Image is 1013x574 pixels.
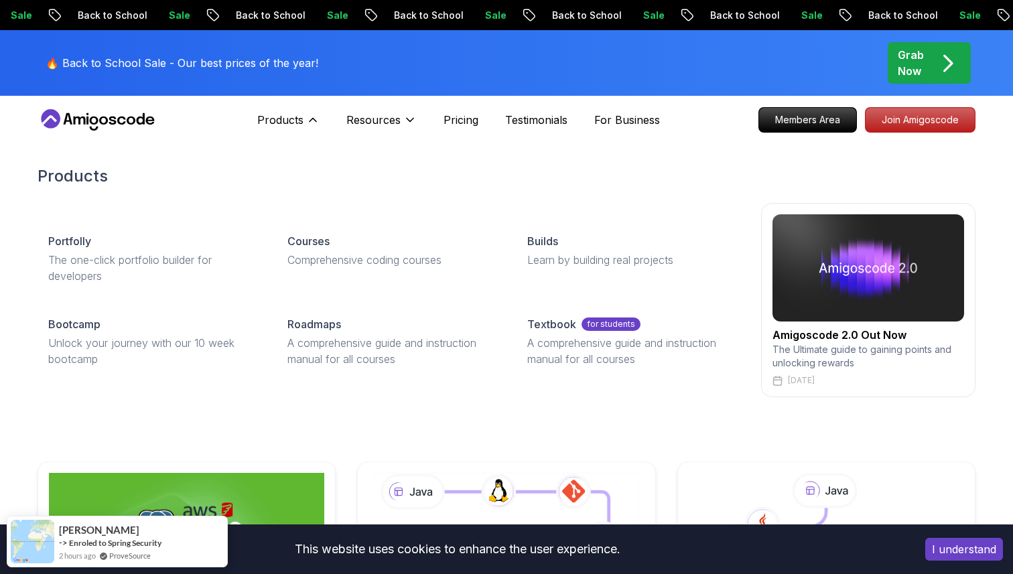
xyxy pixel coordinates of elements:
[865,107,975,133] a: Join Amigoscode
[594,112,660,128] a: For Business
[59,524,139,536] span: [PERSON_NAME]
[287,316,341,332] p: Roadmaps
[48,335,255,367] p: Unlock your journey with our 10 week bootcamp
[635,9,726,22] p: Back to School
[11,520,54,563] img: provesource social proof notification image
[772,214,964,321] img: amigoscode 2.0
[287,252,494,268] p: Comprehensive coding courses
[48,316,100,332] p: Bootcamp
[793,9,884,22] p: Back to School
[505,112,567,128] a: Testimonials
[257,112,303,128] p: Products
[444,112,478,128] a: Pricing
[582,317,640,331] p: for students
[477,9,568,22] p: Back to School
[161,9,252,22] p: Back to School
[10,534,905,564] div: This website uses cookies to enhance the user experience.
[346,112,401,128] p: Resources
[252,9,295,22] p: Sale
[38,165,975,187] h2: Products
[527,233,558,249] p: Builds
[3,9,94,22] p: Back to School
[866,108,975,132] p: Join Amigoscode
[527,316,576,332] p: Textbook
[94,9,137,22] p: Sale
[726,9,769,22] p: Sale
[287,335,494,367] p: A comprehensive guide and instruction manual for all courses
[109,550,151,561] a: ProveSource
[48,233,91,249] p: Portfolly
[257,112,320,139] button: Products
[761,203,975,397] a: amigoscode 2.0Amigoscode 2.0 Out NowThe Ultimate guide to gaining points and unlocking rewards[DATE]
[517,305,745,378] a: Textbookfor studentsA comprehensive guide and instruction manual for all courses
[517,222,745,279] a: BuildsLearn by building real projects
[772,327,964,343] h2: Amigoscode 2.0 Out Now
[884,9,927,22] p: Sale
[788,375,815,386] p: [DATE]
[346,112,417,139] button: Resources
[287,233,330,249] p: Courses
[48,252,255,284] p: The one-click portfolio builder for developers
[38,222,266,295] a: PortfollyThe one-click portfolio builder for developers
[319,9,410,22] p: Back to School
[759,108,856,132] p: Members Area
[568,9,611,22] p: Sale
[277,305,505,378] a: RoadmapsA comprehensive guide and instruction manual for all courses
[46,55,318,71] p: 🔥 Back to School Sale - Our best prices of the year!
[59,550,96,561] span: 2 hours ago
[772,343,964,370] p: The Ultimate guide to gaining points and unlocking rewards
[38,305,266,378] a: BootcampUnlock your journey with our 10 week bootcamp
[410,9,453,22] p: Sale
[59,537,68,548] span: ->
[69,537,161,549] a: Enroled to Spring Security
[527,335,734,367] p: A comprehensive guide and instruction manual for all courses
[925,538,1003,561] button: Accept cookies
[758,107,857,133] a: Members Area
[527,252,734,268] p: Learn by building real projects
[898,47,924,79] p: Grab Now
[277,222,505,279] a: CoursesComprehensive coding courses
